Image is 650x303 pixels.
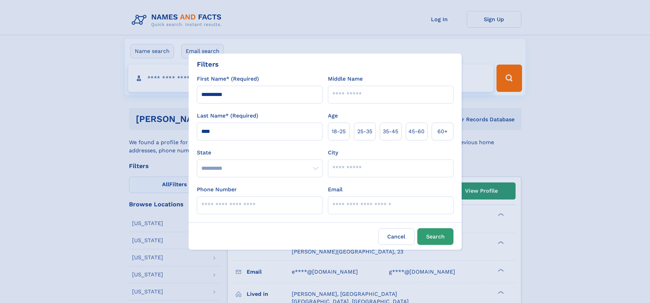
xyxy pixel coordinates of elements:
[383,127,398,136] span: 35‑45
[417,228,453,245] button: Search
[197,59,219,69] div: Filters
[197,112,258,120] label: Last Name* (Required)
[328,149,338,157] label: City
[328,75,363,83] label: Middle Name
[197,75,259,83] label: First Name* (Required)
[357,127,372,136] span: 25‑35
[332,127,346,136] span: 18‑25
[328,185,343,194] label: Email
[408,127,424,136] span: 45‑60
[328,112,338,120] label: Age
[437,127,448,136] span: 60+
[378,228,415,245] label: Cancel
[197,185,237,194] label: Phone Number
[197,149,322,157] label: State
